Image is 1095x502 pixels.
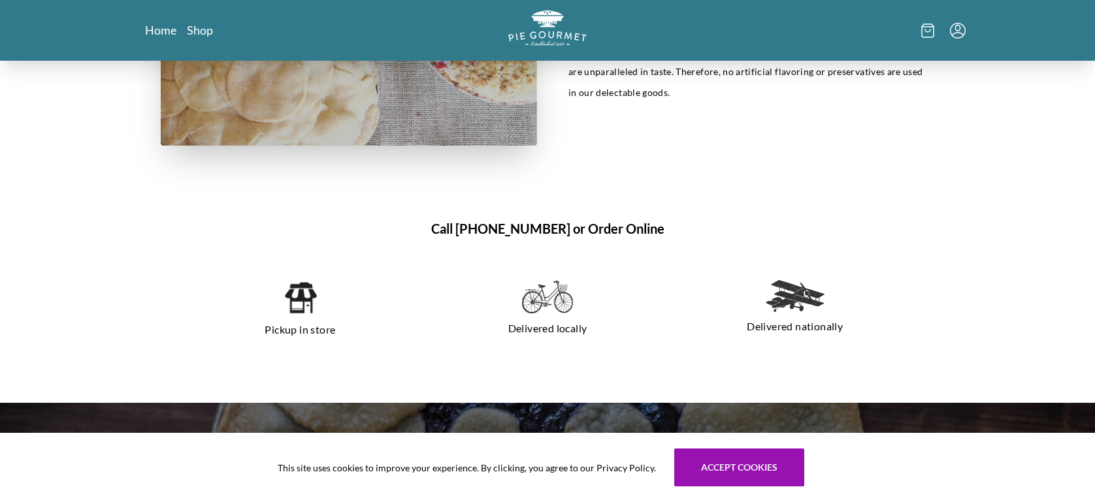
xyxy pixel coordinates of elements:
[687,316,903,337] p: Delivered nationally
[508,10,587,46] img: logo
[440,318,656,339] p: Delivered locally
[145,22,176,38] a: Home
[161,219,934,238] h1: Call [PHONE_NUMBER] or Order Online
[766,280,825,312] img: delivered nationally
[674,448,804,486] button: Accept cookies
[522,280,573,314] img: delivered locally
[284,280,317,315] img: pickup in store
[950,23,966,39] button: Menu
[508,10,587,50] a: Logo
[187,22,213,38] a: Shop
[278,461,656,475] span: This site uses cookies to improve your experience. By clicking, you agree to our Privacy Policy.
[192,319,408,340] p: Pickup in store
